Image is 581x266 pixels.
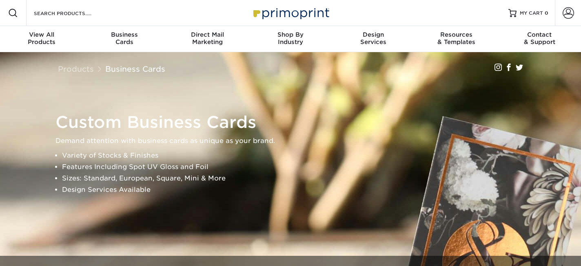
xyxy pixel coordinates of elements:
[249,31,332,38] span: Shop By
[83,26,166,52] a: BusinessCards
[332,31,415,46] div: Services
[545,10,548,16] span: 0
[58,64,94,73] a: Products
[166,26,249,52] a: Direct MailMarketing
[498,31,581,38] span: Contact
[62,184,533,196] li: Design Services Available
[332,31,415,38] span: Design
[166,31,249,46] div: Marketing
[166,31,249,38] span: Direct Mail
[415,31,498,38] span: Resources
[249,31,332,46] div: Industry
[250,4,331,22] img: Primoprint
[105,64,165,73] a: Business Cards
[83,31,166,46] div: Cards
[498,26,581,52] a: Contact& Support
[520,10,543,17] span: MY CART
[62,150,533,161] li: Variety of Stocks & Finishes
[62,161,533,173] li: Features Including Spot UV Gloss and Foil
[83,31,166,38] span: Business
[332,26,415,52] a: DesignServices
[55,135,533,147] p: Demand attention with business cards as unique as your brand.
[498,31,581,46] div: & Support
[55,112,533,132] h1: Custom Business Cards
[33,8,113,18] input: SEARCH PRODUCTS.....
[62,173,533,184] li: Sizes: Standard, European, Square, Mini & More
[415,26,498,52] a: Resources& Templates
[249,26,332,52] a: Shop ByIndustry
[415,31,498,46] div: & Templates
